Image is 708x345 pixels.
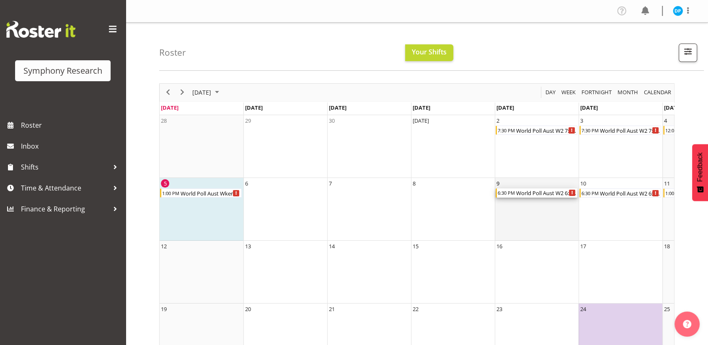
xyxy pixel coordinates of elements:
[411,241,495,304] td: Wednesday, October 15, 2025
[161,84,175,101] div: previous period
[579,126,661,135] div: World Poll Aust W2 7:30pm~11:30pm Begin From Friday, October 3, 2025 at 7:30:00 PM GMT+13:00 Ends...
[160,188,242,198] div: World Poll Aust Wkend Begin From Sunday, October 5, 2025 at 1:00:00 PM GMT+13:00 Ends At Sunday, ...
[599,189,661,197] div: World Poll Aust W2 6:30pm~10:30pm
[21,161,109,173] span: Shifts
[161,242,167,250] div: 12
[245,116,251,125] div: 29
[411,115,495,178] td: Wednesday, October 1, 2025
[496,242,502,250] div: 16
[329,104,346,111] span: [DATE]
[560,87,577,98] button: Timeline Week
[692,144,708,201] button: Feedback - Show survey
[21,119,121,131] span: Roster
[245,242,251,250] div: 13
[496,305,502,313] div: 23
[413,116,429,125] div: [DATE]
[161,104,178,111] span: [DATE]
[496,126,577,135] div: World Poll Aust W2 7:30pm~11:30pm Begin From Thursday, October 2, 2025 at 7:30:00 PM GMT+13:00 En...
[160,241,243,304] td: Sunday, October 12, 2025
[327,178,411,241] td: Tuesday, October 7, 2025
[243,178,327,241] td: Monday, October 6, 2025
[580,305,586,313] div: 24
[673,6,683,16] img: divyadeep-parmar11611.jpg
[664,104,682,111] span: [DATE]
[664,305,670,313] div: 25
[411,178,495,241] td: Wednesday, October 8, 2025
[579,188,661,198] div: World Poll Aust W2 6:30pm~10:30pm Begin From Friday, October 10, 2025 at 6:30:00 PM GMT+13:00 End...
[329,179,332,188] div: 7
[161,305,167,313] div: 19
[580,116,583,125] div: 3
[643,87,672,98] span: calendar
[696,152,704,182] span: Feedback
[327,115,411,178] td: Tuesday, September 30, 2025
[497,188,515,198] div: 6:30 PM
[413,305,419,313] div: 22
[580,242,586,250] div: 17
[161,189,180,197] div: 1:00 PM
[329,116,335,125] div: 30
[21,182,109,194] span: Time & Attendance
[329,305,335,313] div: 21
[664,189,683,197] div: 1:00 PM
[159,48,186,57] h4: Roster
[245,104,263,111] span: [DATE]
[413,104,430,111] span: [DATE]
[175,84,189,101] div: next period
[405,44,453,61] button: Your Shifts
[245,179,248,188] div: 6
[21,203,109,215] span: Finance & Reporting
[327,241,411,304] td: Tuesday, October 14, 2025
[412,47,447,57] span: Your Shifts
[6,21,75,38] img: Rosterit website logo
[579,178,662,241] td: Friday, October 10, 2025
[177,87,188,98] button: Next
[579,115,662,178] td: Friday, October 3, 2025
[616,87,640,98] button: Timeline Month
[413,179,416,188] div: 8
[191,87,223,98] button: October 2025
[581,189,599,197] div: 6:30 PM
[599,126,661,134] div: World Poll Aust W2 7:30pm~11:30pm
[496,104,514,111] span: [DATE]
[191,87,212,98] span: [DATE]
[544,87,557,98] button: Timeline Day
[580,179,586,188] div: 10
[243,241,327,304] td: Monday, October 13, 2025
[664,126,685,134] div: 12:00 PM
[243,115,327,178] td: Monday, September 29, 2025
[579,241,662,304] td: Friday, October 17, 2025
[515,188,577,198] div: World Poll Aust W2 6:30pm~10:30pm
[497,126,515,134] div: 7:30 PM
[160,178,243,241] td: Sunday, October 5, 2025
[496,188,577,198] div: World Poll Aust W2 6:30pm~10:30pm Begin From Thursday, October 9, 2025 at 6:30:00 PM GMT+13:00 En...
[495,178,579,241] td: Thursday, October 9, 2025
[496,116,499,125] div: 2
[580,104,598,111] span: [DATE]
[561,87,576,98] span: Week
[581,87,612,98] span: Fortnight
[23,64,102,77] div: Symphony Research
[161,116,167,125] div: 28
[664,116,667,125] div: 4
[180,189,241,197] div: World Poll Aust Wkend
[679,44,697,62] button: Filter Shifts
[643,87,673,98] button: Month
[683,320,691,328] img: help-xxl-2.png
[580,87,613,98] button: Fortnight
[413,242,419,250] div: 15
[21,140,121,152] span: Inbox
[161,179,169,188] div: 5
[515,126,577,134] div: World Poll Aust W2 7:30pm~11:30pm
[163,87,174,98] button: Previous
[245,305,251,313] div: 20
[545,87,556,98] span: Day
[581,126,599,134] div: 7:30 PM
[160,115,243,178] td: Sunday, September 28, 2025
[495,241,579,304] td: Thursday, October 16, 2025
[496,179,499,188] div: 9
[189,84,224,101] div: October 2025
[664,179,670,188] div: 11
[329,242,335,250] div: 14
[495,115,579,178] td: Thursday, October 2, 2025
